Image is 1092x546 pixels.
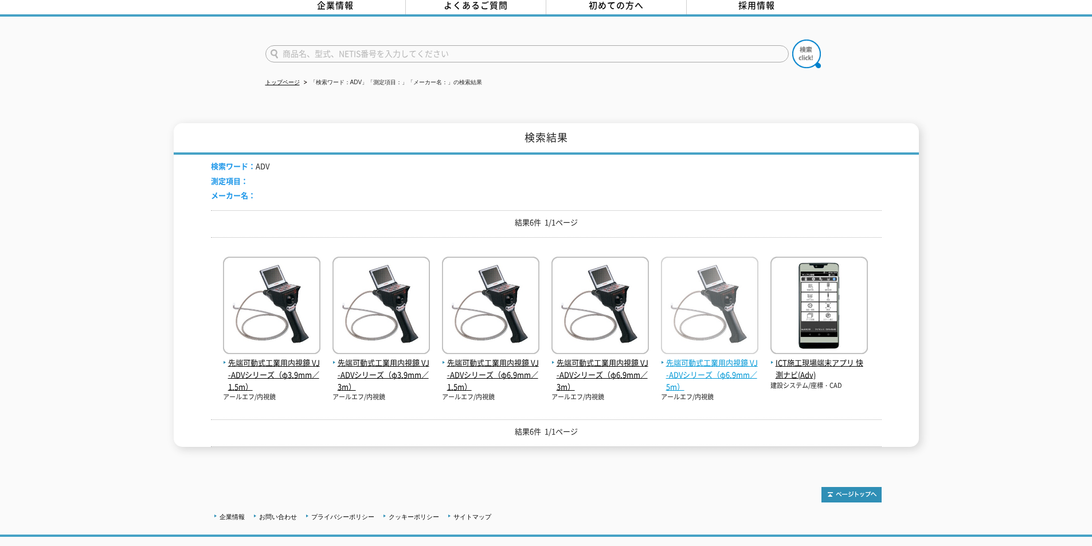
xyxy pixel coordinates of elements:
a: トップページ [265,79,300,85]
h1: 検索結果 [174,123,919,155]
a: 先端可動式工業用内視鏡 VJ-ADVシリーズ（φ6.9mm／5m） [661,345,758,392]
p: 結果6件 1/1ページ [211,217,882,229]
p: 建設システム/座標・CAD [770,381,868,391]
a: プライバシーポリシー [311,513,374,520]
img: VJ-ADVシリーズ（φ6.9mm／1.5m） [442,257,539,357]
img: VJ-ADVシリーズ（φ3.9mm／1.5m） [223,257,320,357]
p: アールエフ/内視鏡 [551,392,649,402]
p: アールエフ/内視鏡 [223,392,320,402]
p: アールエフ/内視鏡 [332,392,430,402]
a: ICT施工現場端末アプリ 快測ナビ(Adv) [770,345,868,380]
span: メーカー名： [211,190,256,201]
a: 先端可動式工業用内視鏡 VJ-ADVシリーズ（φ6.9mm／3m） [551,345,649,392]
span: 先端可動式工業用内視鏡 VJ-ADVシリーズ（φ3.9mm／3m） [332,357,430,392]
input: 商品名、型式、NETIS番号を入力してください [265,45,789,62]
p: 結果6件 1/1ページ [211,426,882,438]
img: VJ-ADVシリーズ（φ3.9mm／3m） [332,257,430,357]
p: アールエフ/内視鏡 [442,392,539,402]
a: 先端可動式工業用内視鏡 VJ-ADVシリーズ（φ3.9mm／1.5m） [223,345,320,392]
span: 先端可動式工業用内視鏡 VJ-ADVシリーズ（φ6.9mm／3m） [551,357,649,392]
span: 先端可動式工業用内視鏡 VJ-ADVシリーズ（φ6.9mm／1.5m） [442,357,539,392]
a: 先端可動式工業用内視鏡 VJ-ADVシリーズ（φ3.9mm／3m） [332,345,430,392]
img: btn_search.png [792,40,821,68]
a: クッキーポリシー [389,513,439,520]
span: ICT施工現場端末アプリ 快測ナビ(Adv) [770,357,868,381]
img: トップページへ [821,487,882,502]
a: 先端可動式工業用内視鏡 VJ-ADVシリーズ（φ6.9mm／1.5m） [442,345,539,392]
p: アールエフ/内視鏡 [661,392,758,402]
span: 測定項目： [211,175,248,186]
img: 快測ナビ(Adv) [770,257,868,357]
a: サイトマップ [453,513,491,520]
img: VJ-ADVシリーズ（φ6.9mm／3m） [551,257,649,357]
li: ADV [211,160,269,172]
span: 先端可動式工業用内視鏡 VJ-ADVシリーズ（φ3.9mm／1.5m） [223,357,320,392]
li: 「検索ワード：ADV」「測定項目：」「メーカー名：」の検索結果 [302,77,483,89]
a: お問い合わせ [259,513,297,520]
a: 企業情報 [220,513,245,520]
span: 先端可動式工業用内視鏡 VJ-ADVシリーズ（φ6.9mm／5m） [661,357,758,392]
img: VJ-ADVシリーズ（φ6.9mm／5m） [661,257,758,357]
span: 検索ワード： [211,160,256,171]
